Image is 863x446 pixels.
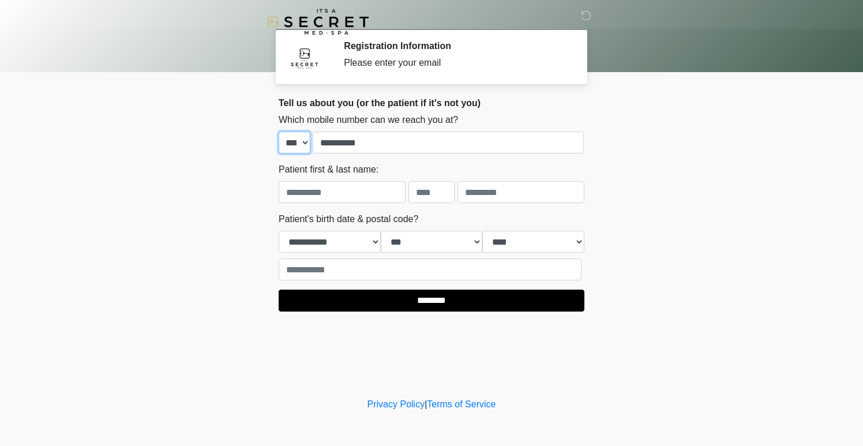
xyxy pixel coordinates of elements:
h2: Registration Information [344,40,567,51]
a: | [425,399,427,409]
label: Which mobile number can we reach you at? [279,113,458,127]
a: Privacy Policy [367,399,425,409]
div: Please enter your email [344,56,567,70]
label: Patient first & last name: [279,163,378,177]
label: Patient's birth date & postal code? [279,212,418,226]
h2: Tell us about you (or the patient if it's not you) [279,98,584,108]
img: Agent Avatar [287,40,322,75]
img: It's A Secret Med Spa Logo [267,9,369,35]
a: Terms of Service [427,399,496,409]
